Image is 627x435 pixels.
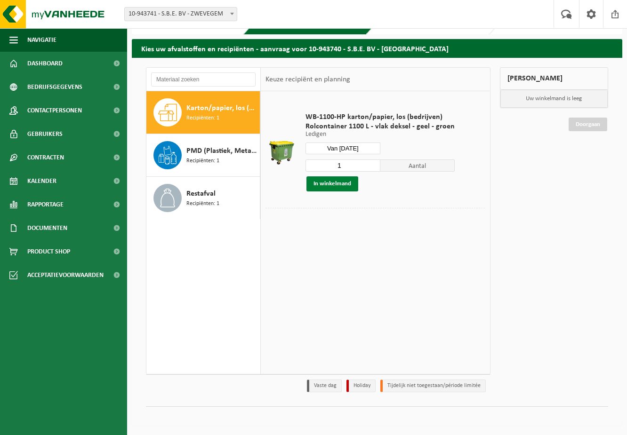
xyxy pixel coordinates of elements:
span: Contracten [27,146,64,169]
span: Navigatie [27,28,56,52]
li: Tijdelijk niet toegestaan/période limitée [380,380,486,392]
span: WB-1100-HP karton/papier, los (bedrijven) [305,112,455,122]
p: Uw winkelmand is leeg [500,90,608,108]
span: Gebruikers [27,122,63,146]
input: Materiaal zoeken [151,72,256,87]
span: Aantal [380,159,455,172]
button: In winkelmand [306,176,358,191]
span: Product Shop [27,240,70,263]
p: Ledigen [305,131,455,138]
span: 10-943741 - S.B.E. BV - ZWEVEGEM [125,8,237,21]
h2: Kies uw afvalstoffen en recipiënten - aanvraag voor 10-943740 - S.B.E. BV - [GEOGRAPHIC_DATA] [132,39,622,57]
span: Bedrijfsgegevens [27,75,82,99]
a: Doorgaan [569,118,607,131]
li: Vaste dag [307,380,342,392]
span: Karton/papier, los (bedrijven) [186,103,257,114]
span: Rolcontainer 1100 L - vlak deksel - geel - groen [305,122,455,131]
span: Documenten [27,216,67,240]
button: Karton/papier, los (bedrijven) Recipiënten: 1 [146,91,260,134]
button: Restafval Recipiënten: 1 [146,177,260,219]
span: Contactpersonen [27,99,82,122]
span: 10-943741 - S.B.E. BV - ZWEVEGEM [124,7,237,21]
span: Kalender [27,169,56,193]
input: Selecteer datum [305,142,380,154]
span: Acceptatievoorwaarden [27,263,104,287]
div: Keuze recipiënt en planning [261,68,355,91]
span: Restafval [186,188,216,199]
span: PMD (Plastiek, Metaal, Drankkartons) (bedrijven) [186,145,257,157]
span: Recipiënten: 1 [186,199,219,208]
div: [PERSON_NAME] [500,67,609,90]
span: Rapportage [27,193,64,216]
li: Holiday [346,380,376,392]
span: Recipiënten: 1 [186,157,219,166]
span: Dashboard [27,52,63,75]
span: Recipiënten: 1 [186,114,219,123]
button: PMD (Plastiek, Metaal, Drankkartons) (bedrijven) Recipiënten: 1 [146,134,260,177]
